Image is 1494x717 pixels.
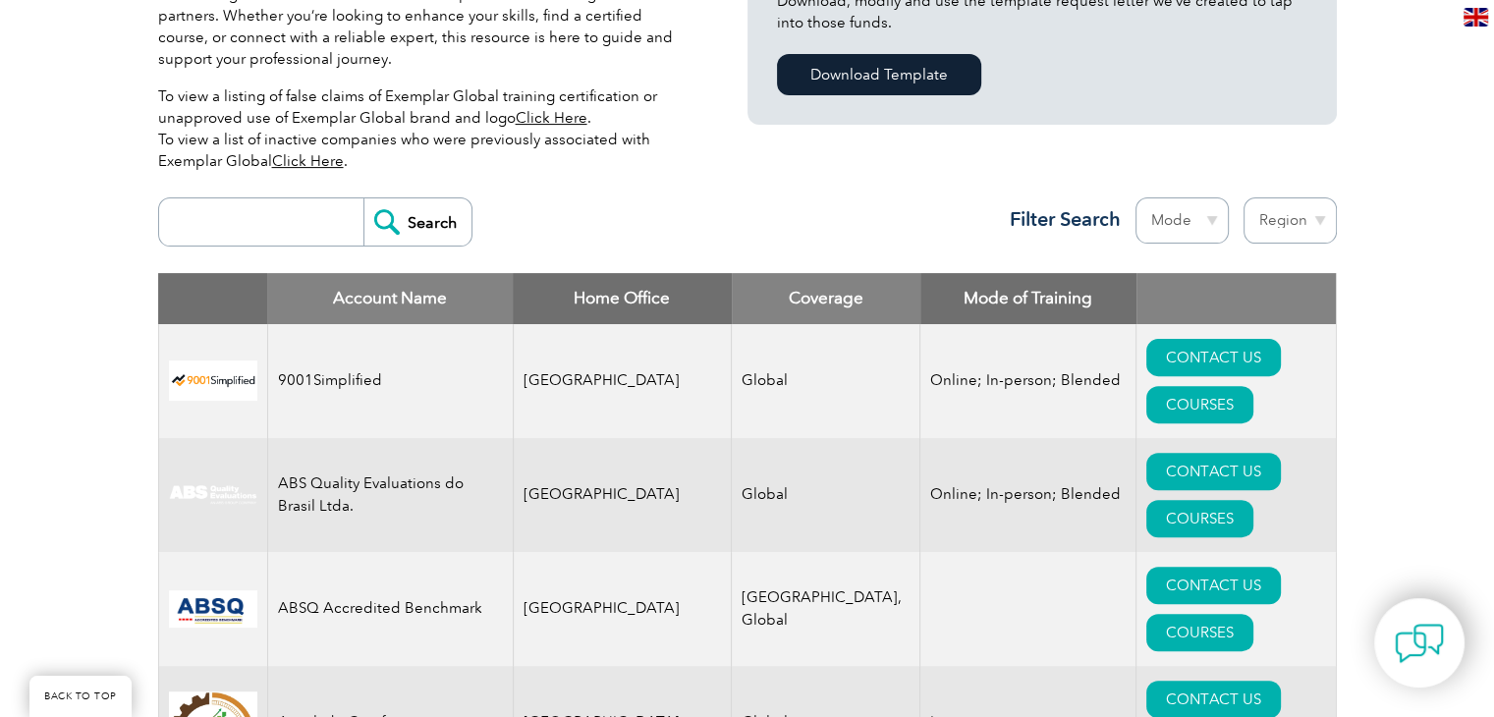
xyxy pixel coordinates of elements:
p: To view a listing of false claims of Exemplar Global training certification or unapproved use of ... [158,85,689,172]
td: [GEOGRAPHIC_DATA] [513,324,732,438]
img: contact-chat.png [1395,619,1444,668]
td: [GEOGRAPHIC_DATA] [513,552,732,666]
td: Global [732,438,920,552]
input: Search [363,198,471,246]
td: [GEOGRAPHIC_DATA] [513,438,732,552]
a: COURSES [1146,500,1253,537]
a: CONTACT US [1146,339,1281,376]
a: BACK TO TOP [29,676,132,717]
a: CONTACT US [1146,567,1281,604]
td: ABS Quality Evaluations do Brasil Ltda. [267,438,513,552]
a: CONTACT US [1146,453,1281,490]
th: Account Name: activate to sort column descending [267,273,513,324]
a: COURSES [1146,614,1253,651]
td: Online; In-person; Blended [920,438,1136,552]
img: 37c9c059-616f-eb11-a812-002248153038-logo.png [169,360,257,401]
img: c92924ac-d9bc-ea11-a814-000d3a79823d-logo.jpg [169,484,257,506]
td: ABSQ Accredited Benchmark [267,552,513,666]
th: Coverage: activate to sort column ascending [732,273,920,324]
a: Click Here [272,152,344,170]
th: Mode of Training: activate to sort column ascending [920,273,1136,324]
img: en [1464,8,1488,27]
a: COURSES [1146,386,1253,423]
td: Online; In-person; Blended [920,324,1136,438]
td: 9001Simplified [267,324,513,438]
th: Home Office: activate to sort column ascending [513,273,732,324]
h3: Filter Search [998,207,1121,232]
th: : activate to sort column ascending [1136,273,1336,324]
a: Click Here [516,109,587,127]
td: Global [732,324,920,438]
td: [GEOGRAPHIC_DATA], Global [732,552,920,666]
a: Download Template [777,54,981,95]
img: cc24547b-a6e0-e911-a812-000d3a795b83-logo.png [169,590,257,628]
